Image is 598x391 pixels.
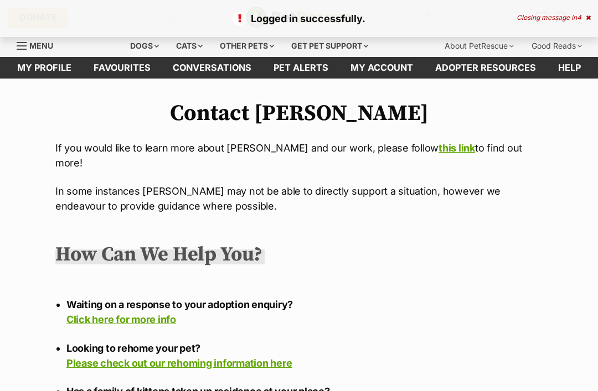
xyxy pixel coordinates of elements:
a: conversations [162,57,262,79]
span: Menu [29,41,53,50]
strong: Waiting on a response to your adoption enquiry? [66,299,293,310]
a: My account [339,57,424,79]
h1: Contact [PERSON_NAME] [55,101,543,126]
div: Good Reads [524,35,590,57]
div: Dogs [122,35,167,57]
a: this link [439,142,475,154]
div: Other pets [212,35,282,57]
strong: Looking to rehome your pet? [66,342,200,354]
a: My profile [6,57,83,79]
a: Pet alerts [262,57,339,79]
a: Favourites [83,57,162,79]
div: Cats [168,35,210,57]
p: If you would like to learn more about [PERSON_NAME] and our work, please follow to find out more! [55,140,543,170]
div: Get pet support [283,35,376,57]
a: Please check out our rehoming information here [66,357,292,369]
a: Help [547,57,592,79]
a: Menu [17,35,61,55]
div: About PetRescue [437,35,522,57]
a: Click here for more info [66,314,176,325]
h2: How Can We Help You? [55,243,265,267]
p: In some instances [PERSON_NAME] may not be able to directly support a situation, however we endea... [55,184,543,213]
a: Adopter resources [424,57,547,79]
